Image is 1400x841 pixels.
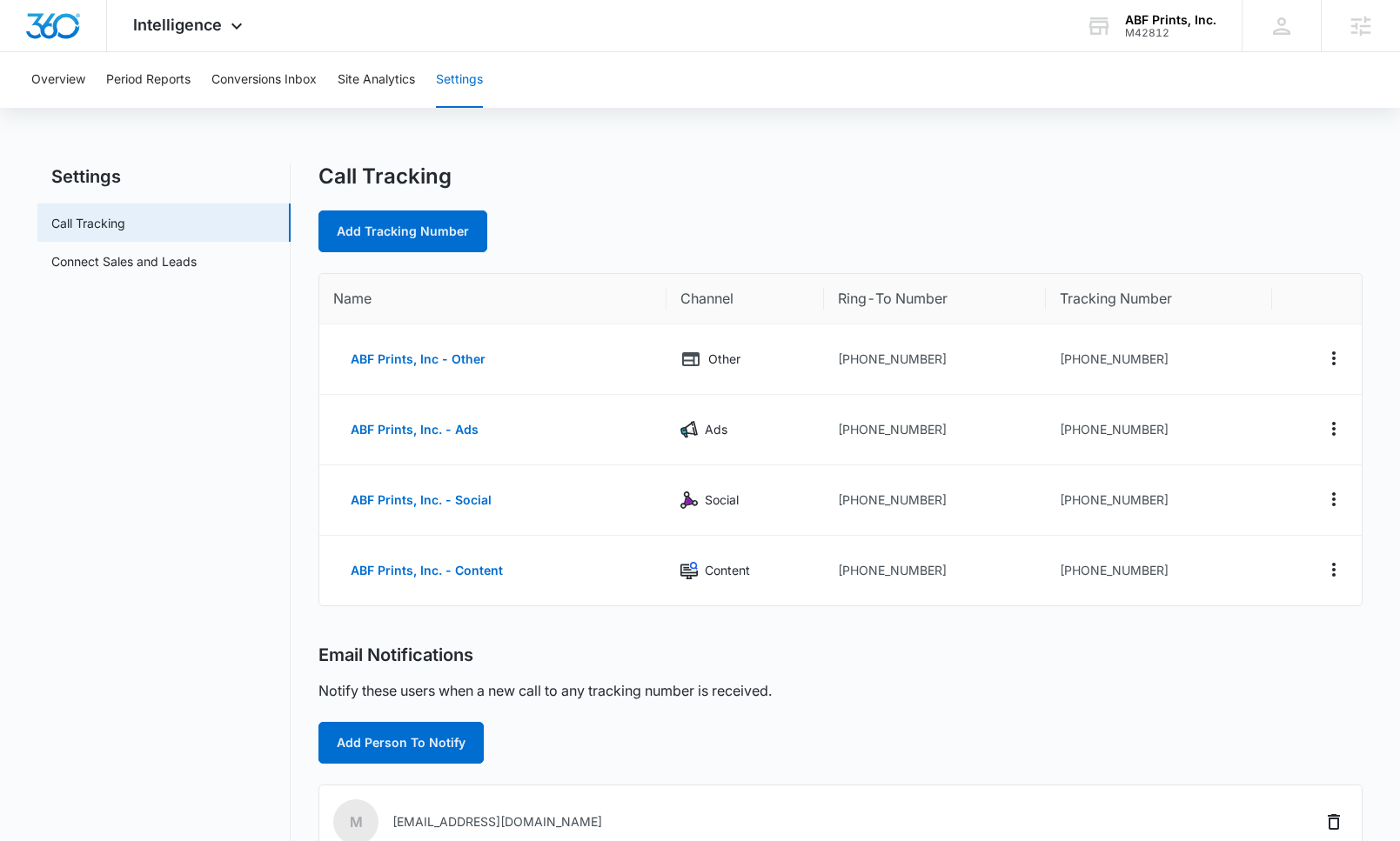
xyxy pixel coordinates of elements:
td: [PHONE_NUMBER] [824,395,1046,465]
button: Site Analytics [338,52,415,108]
button: ABF Prints, Inc. - Ads [333,409,496,451]
div: account id [1125,27,1216,39]
td: [PHONE_NUMBER] [824,465,1046,536]
td: [PHONE_NUMBER] [1046,395,1272,465]
p: Content [705,561,750,580]
button: Conversions Inbox [211,52,317,108]
p: Notify these users when a new call to any tracking number is received. [318,680,772,701]
th: Ring-To Number [824,274,1046,324]
img: Content [680,562,698,579]
div: account name [1125,13,1216,27]
th: Channel [667,274,824,324]
span: Intelligence [133,16,222,34]
a: Call Tracking [51,214,125,232]
td: [PHONE_NUMBER] [1046,536,1272,605]
h1: Call Tracking [318,164,452,190]
button: Settings [436,52,483,108]
button: ABF Prints, Inc. - Social [333,479,509,521]
h2: Email Notifications [318,644,473,666]
img: Ads [680,421,698,438]
button: ABF Prints, Inc. - Content [333,550,520,591]
button: Period Reports [106,52,191,108]
a: Add Tracking Number [318,210,487,252]
button: Actions [1320,556,1348,584]
button: Actions [1320,344,1348,372]
button: Add Person To Notify [318,722,484,764]
img: Social [680,491,698,509]
button: Delete [1320,808,1348,836]
button: Actions [1320,415,1348,443]
p: Social [705,491,739,510]
a: Connect Sales and Leads [51,252,197,270]
button: ABF Prints, Inc - Other [333,338,503,380]
td: [PHONE_NUMBER] [1046,465,1272,536]
p: Ads [705,420,727,439]
p: Other [708,350,740,369]
td: [PHONE_NUMBER] [1046,324,1272,395]
h2: Settings [37,164,291,190]
button: Overview [31,52,85,108]
th: Tracking Number [1046,274,1272,324]
td: [PHONE_NUMBER] [824,324,1046,395]
th: Name [319,274,667,324]
td: [PHONE_NUMBER] [824,536,1046,605]
button: Actions [1320,485,1348,513]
